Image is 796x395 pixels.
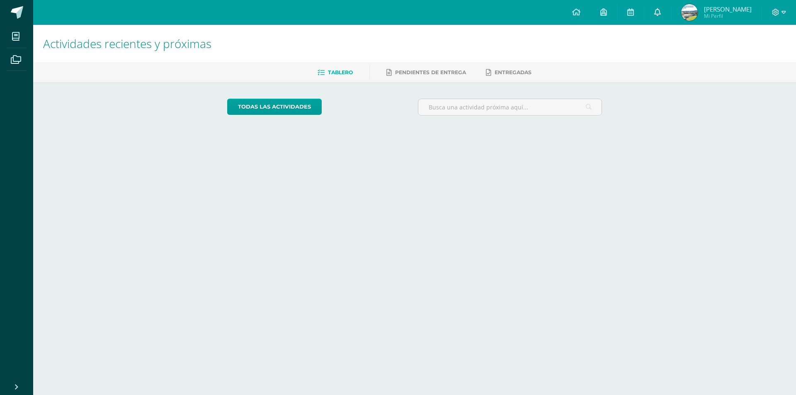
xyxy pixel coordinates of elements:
span: Pendientes de entrega [395,69,466,75]
span: Entregadas [495,69,531,75]
span: Tablero [328,69,353,75]
a: todas las Actividades [227,99,322,115]
input: Busca una actividad próxima aquí... [418,99,602,115]
span: Mi Perfil [704,12,752,19]
span: [PERSON_NAME] [704,5,752,13]
a: Tablero [318,66,353,79]
a: Entregadas [486,66,531,79]
span: Actividades recientes y próximas [43,36,211,51]
img: 22abe9c36cd26ae47063eaf112de279f.png [681,4,698,21]
a: Pendientes de entrega [386,66,466,79]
